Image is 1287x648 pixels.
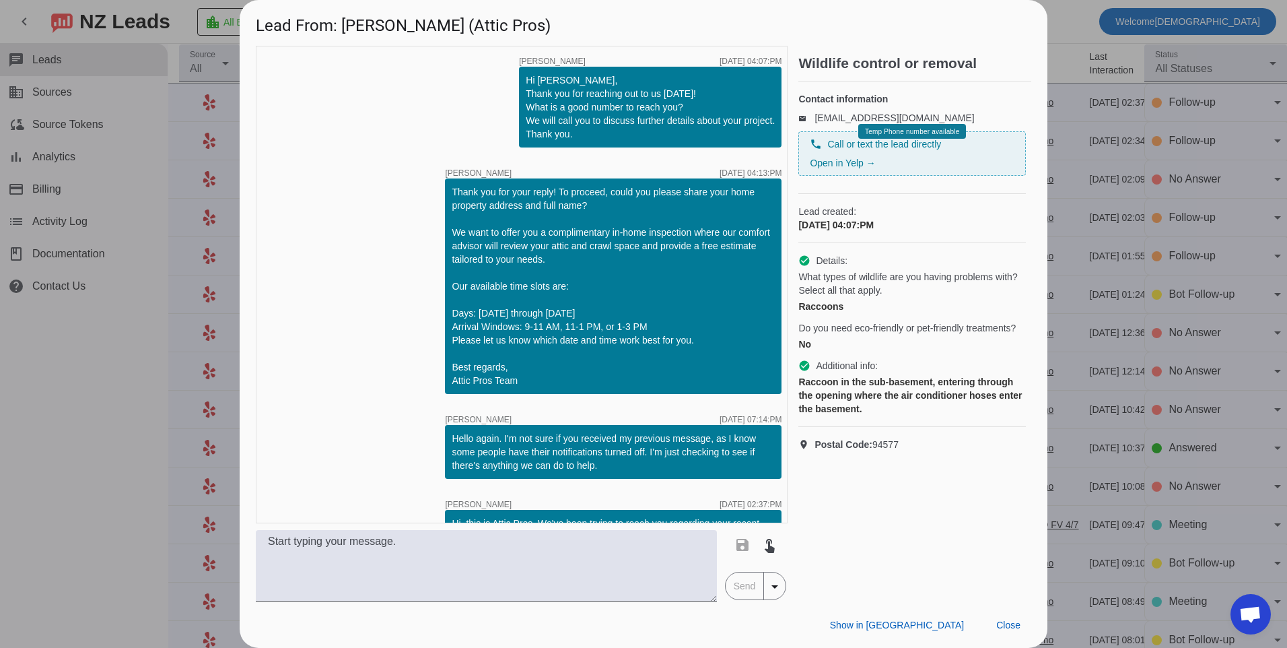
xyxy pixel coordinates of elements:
div: Raccoon in the sub-basement, entering through the opening where the air conditioner hoses enter t... [798,375,1026,416]
div: Hi, this is Attic Pros. We've been trying to reach you regarding your recent inquiry. Please give... [452,517,775,571]
div: Hi [PERSON_NAME], Thank you for reaching out to us [DATE]! What is a good number to reach you? We... [526,73,775,141]
div: [DATE] 04:07:PM [798,218,1026,232]
div: Thank you for your reply! To proceed, could you please share your home property address and full ... [452,185,775,387]
span: [PERSON_NAME] [445,416,512,424]
span: What types of wildlife are you having problems with? Select all that apply. [798,270,1026,297]
span: Details: [816,254,847,267]
div: [DATE] 02:37:PM [720,500,781,509]
strong: Postal Code: [814,439,872,450]
div: Open chat [1230,594,1271,635]
div: [DATE] 07:14:PM [720,416,781,424]
div: [DATE] 04:07:PM [720,57,781,65]
div: Hello again. I'm not sure if you received my previous message, as I know some people have their n... [452,432,775,472]
mat-icon: check_circle [798,255,810,267]
button: Show in [GEOGRAPHIC_DATA] [819,613,975,637]
mat-icon: location_on [798,439,814,450]
a: Open in Yelp → [810,158,875,168]
span: Call or text the lead directly [827,137,941,151]
mat-icon: email [798,115,814,121]
a: [EMAIL_ADDRESS][DOMAIN_NAME] [814,112,974,123]
span: 94577 [814,438,899,451]
h2: Wildlife control or removal [798,57,1031,70]
mat-icon: check_circle [798,360,810,372]
span: Show in [GEOGRAPHIC_DATA] [830,620,964,630]
h4: Contact information [798,92,1026,106]
mat-icon: touch_app [761,537,777,553]
mat-icon: phone [810,138,822,150]
span: Do you need eco-friendly or pet-friendly treatments? [798,321,1016,335]
button: Close [985,613,1031,637]
span: [PERSON_NAME] [445,500,512,509]
span: Additional info: [816,359,878,372]
span: [PERSON_NAME] [519,57,586,65]
mat-icon: arrow_drop_down [767,579,783,595]
div: No [798,337,1026,351]
span: Close [996,620,1020,630]
span: [PERSON_NAME] [445,169,512,177]
div: Raccoons [798,300,1026,313]
div: [DATE] 04:13:PM [720,169,781,177]
span: Lead created: [798,205,1026,218]
span: Temp Phone number available [865,128,959,135]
